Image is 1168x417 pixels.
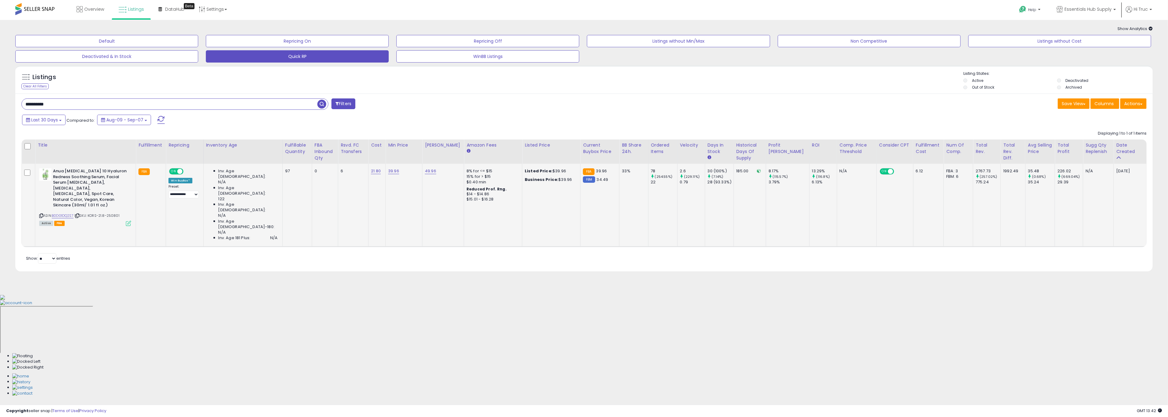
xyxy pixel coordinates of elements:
div: 6.12 [916,168,939,174]
div: 226.02 [1057,168,1083,174]
div: Days In Stock [708,142,731,155]
button: Listings without Cost [968,35,1151,47]
div: [PERSON_NAME] [425,142,461,148]
b: Listed Price: [525,168,553,174]
div: 6 [341,168,364,174]
div: 33% [622,168,643,174]
span: Overview [84,6,104,12]
div: 2767.73 [976,168,1000,174]
small: (7.14%) [712,174,724,179]
span: Last 30 Days [31,117,58,123]
div: Total Rev. Diff. [1003,142,1022,161]
div: $39.96 [525,177,576,182]
div: $15.01 - $16.28 [467,197,517,202]
div: Date Created [1116,142,1144,155]
span: Inv. Age [DEMOGRAPHIC_DATA]: [218,185,278,196]
div: Listed Price [525,142,578,148]
small: Days In Stock. [708,155,711,160]
div: 775.24 [976,179,1000,185]
div: $0.40 min [467,179,517,185]
div: Displaying 1 to 1 of 1 items [1098,131,1147,136]
div: Fulfillment Cost [916,142,941,155]
span: N/A [218,213,226,218]
div: Preset: [168,185,198,198]
a: 21.80 [371,168,381,174]
button: WinBB Listings [396,50,579,63]
div: Min Price [388,142,420,148]
button: Repricing On [206,35,389,47]
img: 41QqVLdSQjL._SL40_.jpg [39,168,51,181]
div: Velocity [680,142,702,148]
div: ASIN: [39,168,131,225]
div: 28 (93.33%) [708,179,734,185]
span: Inv. Age [DEMOGRAPHIC_DATA]: [218,168,278,179]
div: 1992.49 [1003,168,1020,174]
div: 13.29% [812,168,837,174]
small: (115.57%) [773,174,788,179]
span: Inv. Age [DEMOGRAPHIC_DATA]-180: [218,219,278,230]
div: N/A [840,168,872,174]
div: Sugg Qty Replenish [1086,142,1111,155]
div: 0.79 [680,179,705,185]
div: 22 [651,179,677,185]
div: N/A [1086,168,1109,174]
div: 30 (100%) [708,168,734,174]
button: Deactivated & In Stock [15,50,198,63]
button: Columns [1091,98,1119,109]
b: Business Price: [525,177,558,182]
img: Settings [12,385,33,391]
span: N/A [270,235,278,241]
img: Contact [12,391,32,396]
span: DataHub [165,6,184,12]
span: FBA [54,221,65,226]
div: Repricing [168,142,201,148]
p: Listing States: [963,71,1153,77]
div: Clear All Filters [21,83,49,89]
span: 34.49 [597,177,608,182]
b: Reduced Prof. Rng. [467,186,507,192]
button: Actions [1120,98,1147,109]
span: ON [880,169,888,174]
small: (669.04%) [1062,174,1080,179]
div: Total Rev. [976,142,998,155]
b: Anua [MEDICAL_DATA] 10 Hyaluron Redness Soothing Serum, Facial Serum [MEDICAL_DATA], [MEDICAL_DAT... [53,168,127,210]
div: BB Share 24h. [622,142,645,155]
a: 39.96 [388,168,399,174]
span: Inv. Age [DEMOGRAPHIC_DATA]: [218,202,278,213]
button: Default [15,35,198,47]
div: Historical Days Of Supply [736,142,763,161]
button: Repricing Off [396,35,579,47]
small: (257.02%) [980,174,997,179]
span: OFF [183,169,192,174]
div: 15% for > $15 [467,174,517,179]
span: | SKU: KORS-21.8-250801 [74,213,119,218]
span: Columns [1094,101,1114,107]
h5: Listings [32,73,56,82]
div: 8.17% [769,168,809,174]
div: $39.96 [525,168,576,174]
span: Listings [128,6,144,12]
div: 0 [315,168,333,174]
div: 35.48 [1028,168,1055,174]
a: B0DG1DQ2S7 [52,213,74,218]
div: 35.24 [1028,179,1055,185]
div: Ordered Items [651,142,675,155]
button: Quick RP [206,50,389,63]
small: (0.68%) [1032,174,1046,179]
div: 78 [651,168,677,174]
label: Active [972,78,983,83]
div: FBM: 6 [946,174,968,179]
small: FBA [138,168,150,175]
span: N/A [218,230,226,235]
small: Amazon Fees. [467,148,470,154]
span: Inv. Age 181 Plus: [218,235,251,241]
div: [DATE] [1116,168,1141,174]
img: Docked Left [12,359,40,365]
div: Profit [PERSON_NAME] [769,142,807,155]
div: Tooltip anchor [184,3,195,9]
img: History [12,379,30,385]
div: Num of Comp. [946,142,970,155]
button: Listings without Min/Max [587,35,770,47]
span: 122 [218,196,225,202]
div: 2.6 [680,168,705,174]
